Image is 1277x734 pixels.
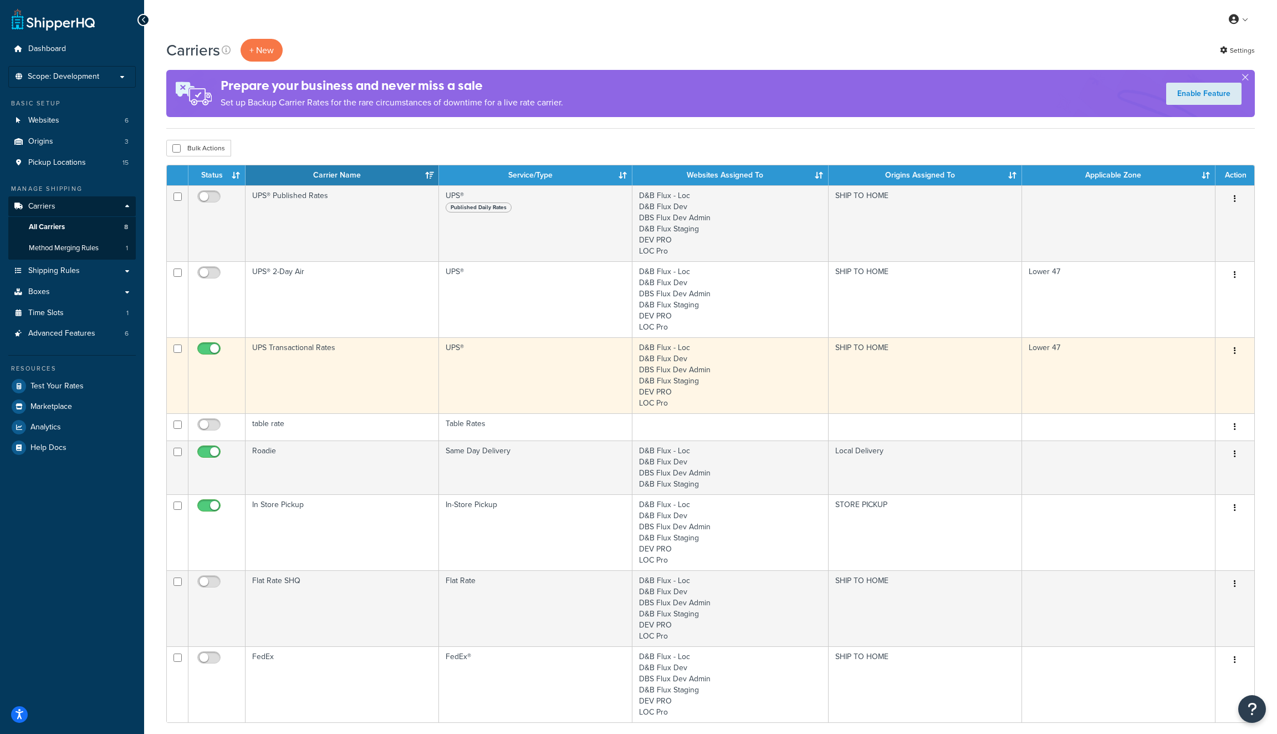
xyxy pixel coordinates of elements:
button: + New [241,39,283,62]
a: Help Docs [8,438,136,458]
td: D&B Flux - Loc D&B Flux Dev DBS Flux Dev Admin D&B Flux Staging DEV PRO LOC Pro [632,261,828,337]
span: 6 [125,329,129,338]
a: Websites 6 [8,110,136,131]
td: Flat Rate [439,570,632,646]
td: table rate [246,413,439,441]
a: Method Merging Rules 1 [8,238,136,259]
td: SHIP TO HOME [829,570,1022,646]
th: Websites Assigned To: activate to sort column ascending [632,165,828,185]
td: In Store Pickup [246,494,439,570]
td: SHIP TO HOME [829,646,1022,722]
td: UPS® 2-Day Air [246,261,439,337]
th: Carrier Name: activate to sort column ascending [246,165,439,185]
th: Service/Type: activate to sort column ascending [439,165,632,185]
li: Carriers [8,196,136,260]
p: Set up Backup Carrier Rates for the rare circumstances of downtime for a live rate carrier. [221,95,563,110]
td: D&B Flux - Loc D&B Flux Dev DBS Flux Dev Admin D&B Flux Staging DEV PRO LOC Pro [632,185,828,261]
span: 1 [126,308,129,318]
li: Time Slots [8,303,136,323]
span: 3 [125,137,129,146]
span: Dashboard [28,44,66,54]
td: FedEx® [439,646,632,722]
th: Applicable Zone: activate to sort column ascending [1022,165,1215,185]
a: Advanced Features 6 [8,323,136,344]
th: Action [1215,165,1254,185]
li: Shipping Rules [8,261,136,281]
span: Websites [28,116,59,125]
span: Marketplace [30,402,72,412]
td: Table Rates [439,413,632,441]
a: Test Your Rates [8,376,136,396]
span: 15 [122,158,129,168]
td: STORE PICKUP [829,494,1022,570]
th: Status: activate to sort column ascending [188,165,246,185]
span: Method Merging Rules [29,244,99,253]
td: FedEx [246,646,439,722]
td: Lower 47 [1022,337,1215,413]
td: UPS® [439,261,632,337]
span: Test Your Rates [30,382,84,391]
span: Origins [28,137,53,146]
span: Pickup Locations [28,158,86,168]
span: Shipping Rules [28,266,80,276]
td: Roadie [246,441,439,494]
button: Open Resource Center [1238,695,1266,723]
img: ad-rules-rateshop-fe6ec290ccb7230408bd80ed9643f0289d75e0ffd9eb532fc0e269fcd187b520.png [166,70,221,117]
span: 1 [126,244,128,253]
td: UPS® [439,337,632,413]
span: Analytics [30,423,61,432]
li: All Carriers [8,217,136,237]
span: 8 [124,222,128,232]
li: Websites [8,110,136,131]
h1: Carriers [166,39,220,61]
button: Bulk Actions [166,140,231,156]
td: Same Day Delivery [439,441,632,494]
td: SHIP TO HOME [829,261,1022,337]
a: Boxes [8,282,136,302]
li: Advanced Features [8,323,136,344]
span: Carriers [28,202,55,211]
div: Resources [8,364,136,373]
div: Basic Setup [8,99,136,108]
td: SHIP TO HOME [829,337,1022,413]
a: All Carriers 8 [8,217,136,237]
span: Published Daily Rates [446,203,512,212]
a: ShipperHQ Home [12,8,95,31]
td: UPS® [439,185,632,261]
a: Marketplace [8,397,136,417]
a: Pickup Locations 15 [8,153,136,173]
li: Pickup Locations [8,153,136,173]
td: SHIP TO HOME [829,185,1022,261]
td: Lower 47 [1022,261,1215,337]
th: Origins Assigned To: activate to sort column ascending [829,165,1022,185]
td: Flat Rate SHQ [246,570,439,646]
a: Enable Feature [1166,83,1242,105]
td: Local Delivery [829,441,1022,494]
a: Carriers [8,196,136,217]
span: Boxes [28,287,50,297]
td: UPS® Published Rates [246,185,439,261]
a: Analytics [8,417,136,437]
td: D&B Flux - Loc D&B Flux Dev DBS Flux Dev Admin D&B Flux Staging DEV PRO LOC Pro [632,337,828,413]
td: D&B Flux - Loc D&B Flux Dev DBS Flux Dev Admin D&B Flux Staging DEV PRO LOC Pro [632,646,828,722]
a: Settings [1220,43,1255,58]
a: Origins 3 [8,131,136,152]
h4: Prepare your business and never miss a sale [221,77,563,95]
td: In-Store Pickup [439,494,632,570]
td: UPS Transactional Rates [246,337,439,413]
span: Help Docs [30,443,67,453]
div: Manage Shipping [8,184,136,194]
td: D&B Flux - Loc D&B Flux Dev DBS Flux Dev Admin D&B Flux Staging DEV PRO LOC Pro [632,494,828,570]
span: Time Slots [28,308,64,318]
span: Advanced Features [28,329,95,338]
a: Dashboard [8,39,136,59]
span: Scope: Development [28,72,99,82]
li: Origins [8,131,136,152]
li: Method Merging Rules [8,238,136,259]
